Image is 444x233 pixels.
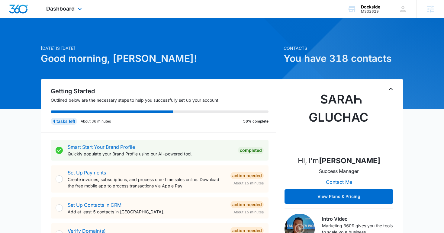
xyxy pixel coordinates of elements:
[41,51,280,66] h1: Good morning, [PERSON_NAME]!
[230,201,264,208] div: Action Needed
[285,189,393,204] button: View Plans & Pricing
[68,151,233,157] p: Quickly populate your Brand Profile using our AI-powered tool.
[309,90,369,151] img: Sarah Gluchacki
[41,45,280,51] p: [DATE] is [DATE]
[319,168,359,175] p: Success Manager
[68,144,135,150] a: Smart Start Your Brand Profile
[284,51,403,66] h1: You have 318 contacts
[230,172,264,179] div: Action Needed
[238,147,264,154] div: Completed
[51,118,77,125] div: 4 tasks left
[46,5,75,12] span: Dashboard
[298,155,380,166] p: Hi, I'm
[320,175,358,189] button: Contact Me
[361,5,380,9] div: account name
[319,156,380,165] strong: [PERSON_NAME]
[233,180,264,186] span: About 15 minutes
[68,176,226,189] p: Create invoices, subscriptions, and process one-time sales online. Download the free mobile app t...
[361,9,380,14] div: account id
[51,97,276,103] p: Outlined below are the necessary steps to help you successfully set up your account.
[68,202,121,208] a: Set Up Contacts in CRM
[68,209,226,215] p: Add at least 5 contacts in [GEOGRAPHIC_DATA].
[233,209,264,215] span: About 15 minutes
[387,85,394,93] button: Toggle Collapse
[322,215,393,222] h3: Intro Video
[81,119,111,124] p: About 36 minutes
[68,170,106,176] a: Set Up Payments
[243,119,269,124] p: 56% complete
[51,87,276,96] h2: Getting Started
[284,45,403,51] p: Contacts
